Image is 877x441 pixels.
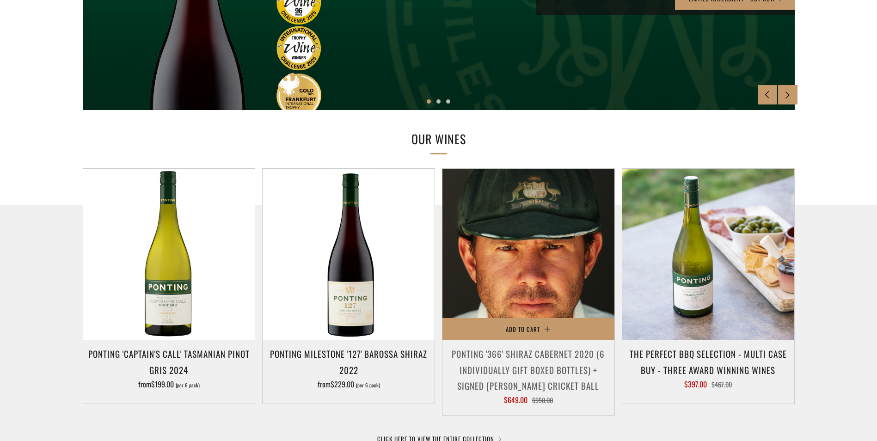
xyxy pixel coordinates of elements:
button: 2 [436,99,441,104]
span: from [138,379,200,390]
button: 3 [446,99,450,104]
span: $950.00 [532,395,553,405]
span: $199.00 [151,379,174,390]
span: $397.00 [684,379,707,390]
h3: Ponting 'Captain's Call' Tasmanian Pinot Gris 2024 [88,346,251,377]
button: 1 [427,99,431,104]
h2: OUR WINES [286,129,591,149]
a: Ponting 'Captain's Call' Tasmanian Pinot Gris 2024 from$199.00 (per 6 pack) [83,346,255,392]
a: The perfect BBQ selection - MULTI CASE BUY - Three award winning wines $397.00 $467.00 [622,346,794,392]
h3: Ponting '366' Shiraz Cabernet 2020 (6 individually gift boxed bottles) + SIGNED [PERSON_NAME] CRI... [447,346,610,393]
span: from [318,379,380,390]
span: $649.00 [504,394,527,405]
span: (per 6 pack) [356,383,380,388]
h3: Ponting Milestone '127' Barossa Shiraz 2022 [267,346,430,377]
a: Ponting Milestone '127' Barossa Shiraz 2022 from$229.00 (per 6 pack) [263,346,435,392]
h3: The perfect BBQ selection - MULTI CASE BUY - Three award winning wines [627,346,790,377]
span: (per 6 pack) [176,383,200,388]
span: $467.00 [711,380,732,389]
a: Ponting '366' Shiraz Cabernet 2020 (6 individually gift boxed bottles) + SIGNED [PERSON_NAME] CRI... [442,346,614,404]
span: Add to Cart [506,325,540,334]
button: Add to Cart [442,318,614,340]
span: $229.00 [331,379,354,390]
